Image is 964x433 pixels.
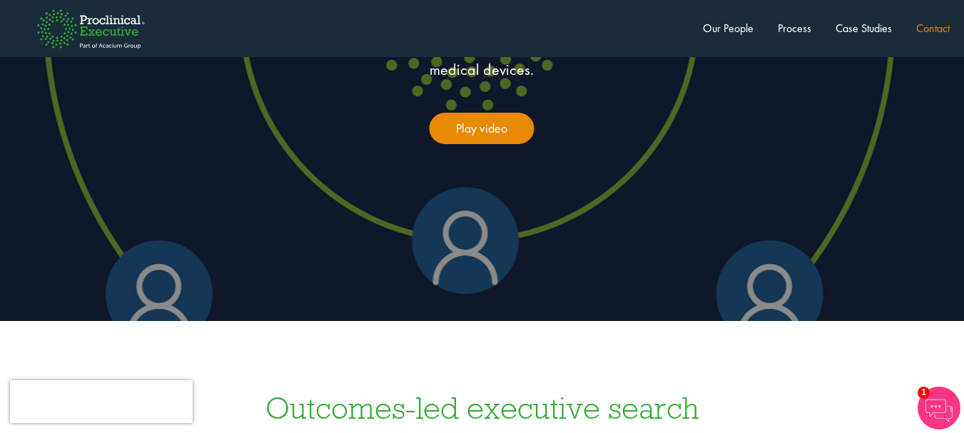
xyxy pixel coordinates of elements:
h3: Outcomes-led executive search [14,392,950,424]
a: Contact [916,21,950,36]
span: 1 [918,387,930,399]
a: Play video [430,113,534,144]
img: Chatbot [918,387,960,429]
a: Process [778,21,811,36]
iframe: reCAPTCHA [10,380,193,423]
a: Case Studies [836,21,892,36]
a: Our People [703,21,754,36]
